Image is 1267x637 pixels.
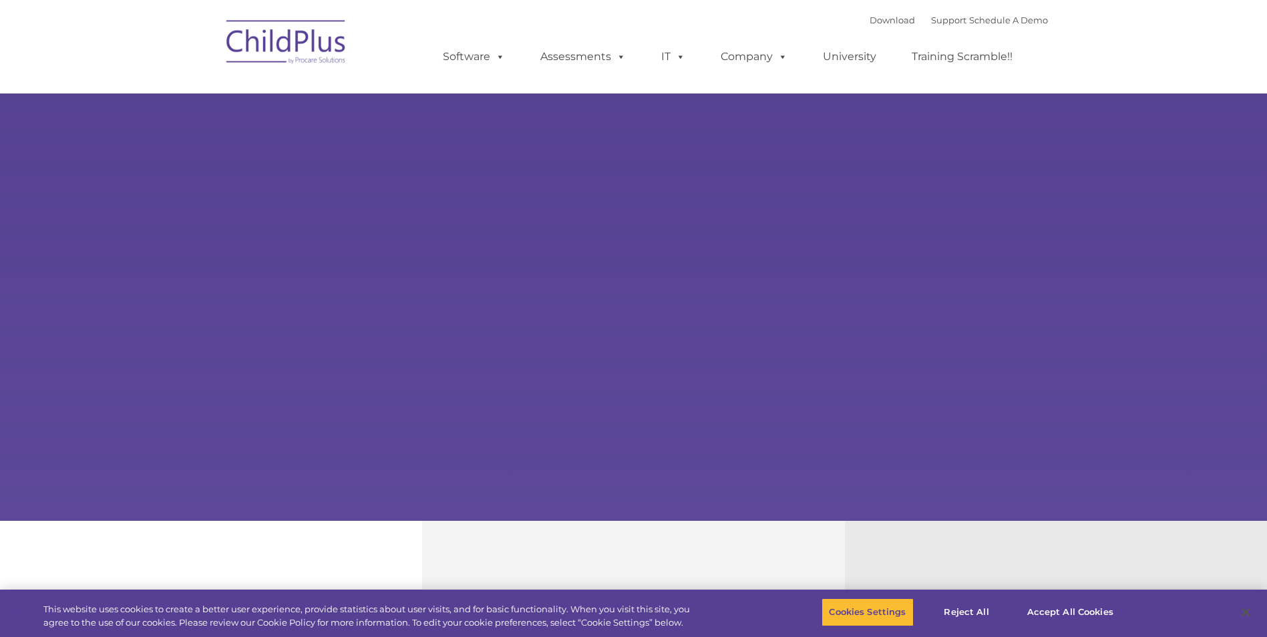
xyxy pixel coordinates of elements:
button: Close [1231,598,1260,627]
a: Company [707,43,801,70]
a: IT [648,43,699,70]
a: Support [931,15,966,25]
a: Assessments [527,43,639,70]
a: Training Scramble!! [898,43,1026,70]
a: University [809,43,890,70]
button: Reject All [925,598,1009,626]
a: Software [429,43,518,70]
button: Cookies Settings [822,598,913,626]
a: Schedule A Demo [969,15,1048,25]
button: Accept All Cookies [1020,598,1121,626]
div: This website uses cookies to create a better user experience, provide statistics about user visit... [43,603,697,629]
img: ChildPlus by Procare Solutions [220,11,353,77]
a: Download [870,15,915,25]
font: | [870,15,1048,25]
